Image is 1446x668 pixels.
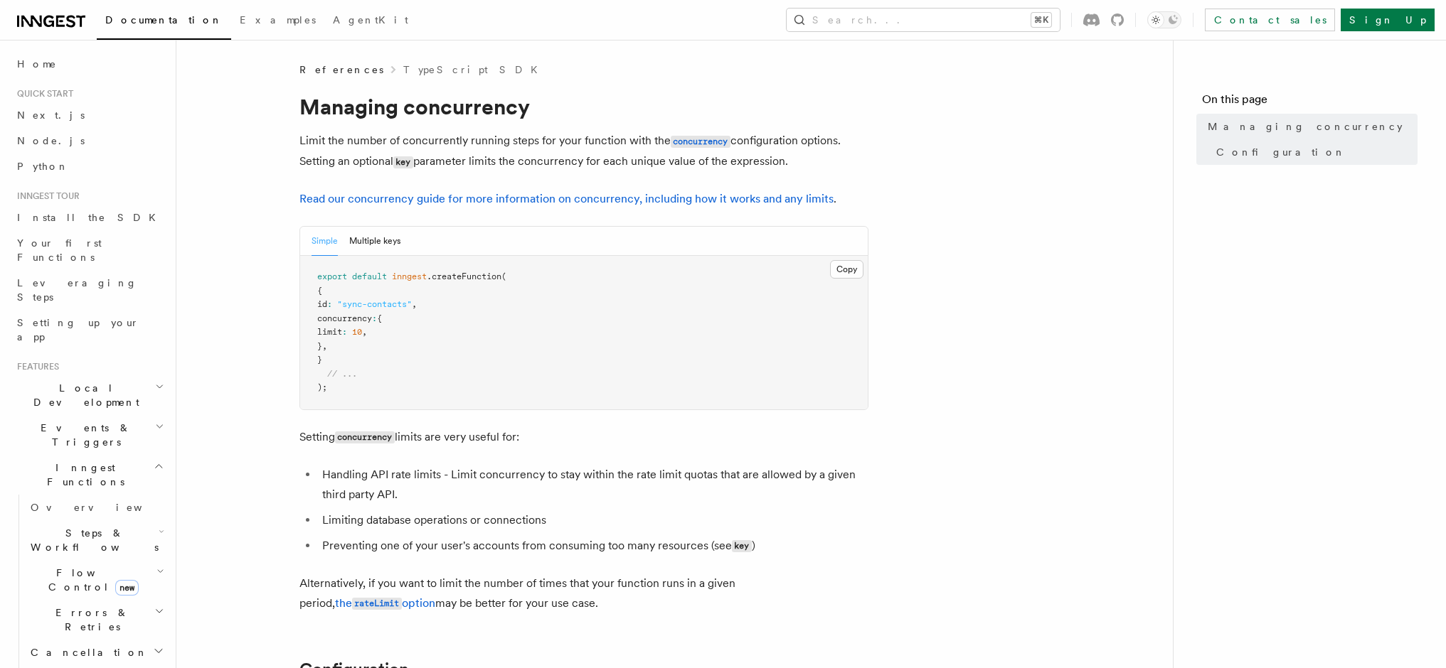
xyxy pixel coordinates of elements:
[299,427,868,448] p: Setting limits are very useful for:
[1202,114,1418,139] a: Managing concurrency
[1202,91,1418,114] h4: On this page
[352,271,387,281] span: default
[17,109,85,121] span: Next.js
[317,313,372,323] span: concurrency
[17,237,102,263] span: Your first Functions
[11,375,167,415] button: Local Development
[11,310,167,350] a: Setting up your app
[11,460,154,489] span: Inngest Functions
[1031,13,1051,27] kbd: ⌘K
[25,495,167,520] a: Overview
[327,299,332,309] span: :
[231,4,324,38] a: Examples
[11,190,80,202] span: Inngest tour
[115,580,139,596] span: new
[732,540,752,552] code: key
[317,271,347,281] span: export
[1211,139,1418,165] a: Configuration
[412,299,417,309] span: ,
[830,260,863,279] button: Copy
[318,536,868,556] li: Preventing one of your user's accounts from consuming too many resources (see )
[11,205,167,230] a: Install the SDK
[324,4,417,38] a: AgentKit
[335,431,395,443] code: concurrency
[11,421,155,449] span: Events & Triggers
[17,277,137,303] span: Leveraging Steps
[337,299,412,309] span: "sync-contacts"
[317,355,322,365] span: }
[403,63,546,77] a: TypeScript SDK
[333,14,408,26] span: AgentKit
[392,271,427,281] span: inngest
[25,640,167,665] button: Cancellation
[312,227,338,256] button: Simple
[11,230,167,270] a: Your first Functions
[671,136,730,148] code: concurrency
[25,526,159,554] span: Steps & Workflows
[1341,9,1435,31] a: Sign Up
[393,156,413,168] code: key
[31,502,177,513] span: Overview
[17,212,164,223] span: Install the SDK
[317,382,327,392] span: );
[11,88,73,99] span: Quick start
[17,161,69,172] span: Python
[11,128,167,153] a: Node.js
[1208,119,1403,134] span: Managing concurrency
[17,317,139,343] span: Setting up your app
[342,327,347,337] span: :
[335,596,435,610] a: therateLimitoption
[11,51,167,77] a: Home
[97,4,231,40] a: Documentation
[299,189,868,209] p: .
[317,341,322,351] span: }
[11,270,167,310] a: Leveraging Steps
[25,520,167,560] button: Steps & Workflows
[1147,11,1181,28] button: Toggle dark mode
[317,299,327,309] span: id
[25,605,154,634] span: Errors & Retries
[327,369,357,379] span: // ...
[11,361,59,372] span: Features
[299,131,868,172] p: Limit the number of concurrently running steps for your function with the configuration options. ...
[317,327,342,337] span: limit
[11,381,155,409] span: Local Development
[318,510,868,530] li: Limiting database operations or connections
[17,57,57,71] span: Home
[11,455,167,495] button: Inngest Functions
[787,9,1060,31] button: Search...⌘K
[322,341,327,351] span: ,
[349,227,400,256] button: Multiple keys
[1205,9,1335,31] a: Contact sales
[352,598,402,610] code: rateLimit
[352,327,362,337] span: 10
[1216,145,1346,159] span: Configuration
[11,415,167,455] button: Events & Triggers
[299,94,868,119] h1: Managing concurrency
[299,573,868,614] p: Alternatively, if you want to limit the number of times that your function runs in a given period...
[240,14,316,26] span: Examples
[671,134,730,147] a: concurrency
[105,14,223,26] span: Documentation
[317,286,322,296] span: {
[299,192,834,205] a: Read our concurrency guide for more information on concurrency, including how it works and any li...
[299,63,383,77] span: References
[25,645,148,659] span: Cancellation
[427,271,501,281] span: .createFunction
[377,313,382,323] span: {
[17,135,85,146] span: Node.js
[25,560,167,600] button: Flow Controlnew
[25,600,167,640] button: Errors & Retries
[318,465,868,505] li: Handling API rate limits - Limit concurrency to stay within the rate limit quotas that are allowe...
[362,327,367,337] span: ,
[11,102,167,128] a: Next.js
[372,313,377,323] span: :
[25,566,156,594] span: Flow Control
[501,271,506,281] span: (
[11,153,167,179] a: Python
